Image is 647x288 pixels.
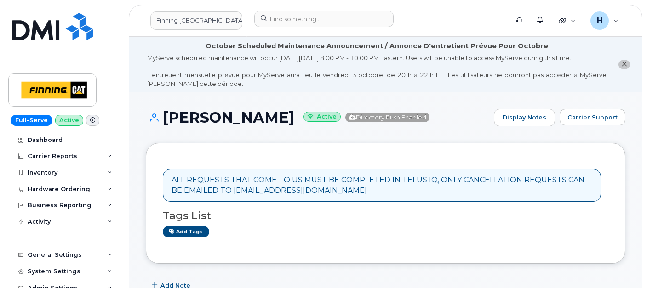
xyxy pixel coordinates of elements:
[163,226,209,237] a: Add tags
[567,113,618,122] span: Carrier Support
[206,41,548,51] div: October Scheduled Maintenance Announcement / Annonce D'entretient Prévue Pour Octobre
[172,175,592,196] div: ALL REQUESTS THAT COME TO US MUST BE COMPLETED IN TELUS IQ, ONLY CANCELLATION REQUESTS CAN BE EMA...
[618,60,630,69] button: close notification
[303,112,341,122] small: Active
[163,210,608,221] h3: Tags List
[494,109,555,126] a: Display Notes
[345,113,429,122] span: Directory Push Enabled
[560,109,625,125] button: Carrier Support
[147,54,607,88] div: MyServe scheduled maintenance will occur [DATE][DATE] 8:00 PM - 10:00 PM Eastern. Users will be u...
[146,109,489,125] h1: [PERSON_NAME]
